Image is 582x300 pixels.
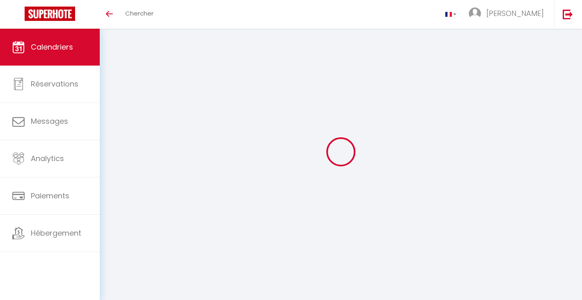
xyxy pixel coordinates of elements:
[31,42,73,52] span: Calendriers
[31,191,69,201] span: Paiements
[125,9,154,18] span: Chercher
[31,116,68,126] span: Messages
[563,9,573,19] img: logout
[469,7,481,20] img: ...
[486,8,544,18] span: [PERSON_NAME]
[25,7,75,21] img: Super Booking
[31,153,64,164] span: Analytics
[31,79,78,89] span: Réservations
[31,228,81,238] span: Hébergement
